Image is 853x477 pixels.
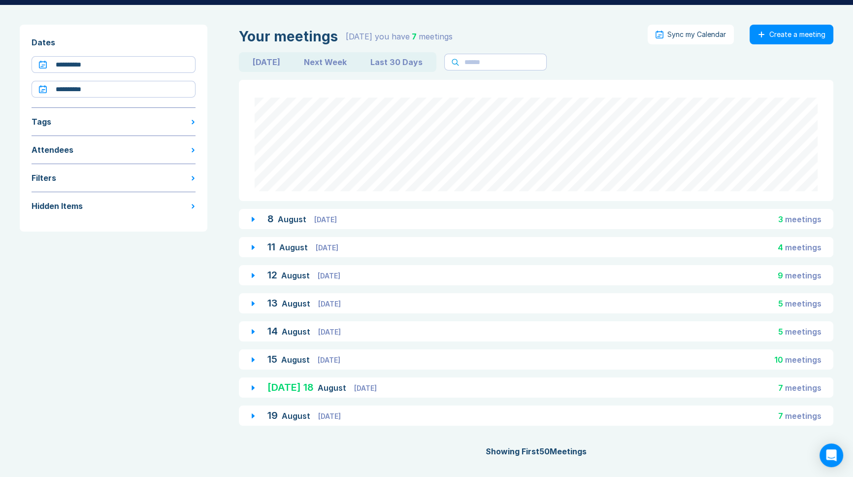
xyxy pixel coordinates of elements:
span: meeting s [785,271,821,280]
div: Sync my Calendar [667,31,726,38]
span: August [279,242,310,252]
button: [DATE] [241,54,292,70]
span: meeting s [785,411,821,421]
span: 7 [412,32,417,41]
span: [DATE] [354,384,377,392]
button: Sync my Calendar [648,25,734,44]
span: 5 [778,327,783,337]
span: meeting s [785,383,821,393]
span: [DATE] [318,272,340,280]
span: meeting s [785,242,821,252]
span: meeting s [785,214,821,224]
span: [DATE] [316,243,338,252]
div: Your meetings [239,29,338,44]
div: Hidden Items [32,200,83,212]
div: Filters [32,172,56,184]
span: August [282,411,312,421]
span: August [281,271,312,280]
span: [DATE] 18 [267,381,314,393]
span: meeting s [785,327,821,337]
span: 11 [267,241,275,253]
span: 7 [778,383,783,393]
span: 8 [267,213,274,225]
div: Attendees [32,144,73,156]
div: Create a meeting [769,31,825,38]
span: August [282,299,312,308]
span: 7 [778,411,783,421]
div: [DATE] you have meeting s [346,31,453,42]
button: Create a meeting [750,25,833,44]
div: Tags [32,116,51,128]
span: 9 [778,271,783,280]
span: 10 [774,355,783,365]
span: August [281,355,312,365]
span: meeting s [785,355,821,365]
span: [DATE] [318,328,341,336]
span: 5 [778,299,783,308]
span: 3 [778,214,783,224]
span: 13 [267,297,278,309]
span: August [282,327,312,337]
span: [DATE] [318,300,341,308]
div: Dates [32,36,196,48]
span: 14 [267,325,278,337]
span: meeting s [785,299,821,308]
span: 19 [267,409,278,421]
button: Next Week [292,54,359,70]
div: Showing First 50 Meetings [239,445,833,457]
span: [DATE] [318,356,340,364]
span: August [278,214,308,224]
span: [DATE] [318,412,341,420]
button: Last 30 Days [359,54,434,70]
span: 15 [267,353,277,365]
span: 4 [778,242,783,252]
span: 12 [267,269,277,281]
span: August [318,383,348,393]
span: [DATE] [314,215,337,224]
div: Open Intercom Messenger [820,443,843,467]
